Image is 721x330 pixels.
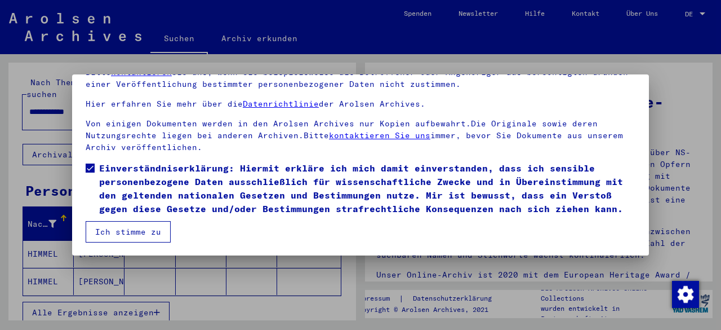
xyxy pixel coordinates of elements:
[111,67,172,77] a: kontaktieren
[86,221,171,243] button: Ich stimme zu
[86,98,635,110] p: Hier erfahren Sie mehr über die der Arolsen Archives.
[672,281,699,308] img: Zustimmung ändern
[329,130,430,140] a: kontaktieren Sie uns
[86,67,635,90] p: Bitte Sie uns, wenn Sie beispielsweise als Betroffener oder Angehöriger aus berechtigten Gründen ...
[86,118,635,153] p: Von einigen Dokumenten werden in den Arolsen Archives nur Kopien aufbewahrt.Die Originale sowie d...
[243,99,319,109] a: Datenrichtlinie
[99,161,635,215] span: Einverständniserklärung: Hiermit erkläre ich mich damit einverstanden, dass ich sensible personen...
[671,280,698,307] div: Zustimmung ändern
